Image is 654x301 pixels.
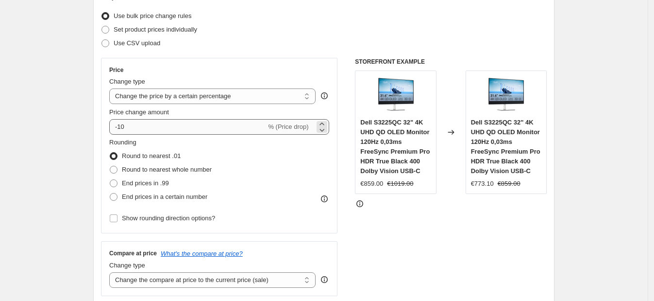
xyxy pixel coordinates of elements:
span: Use CSV upload [114,39,160,47]
span: Show rounding direction options? [122,214,215,222]
span: Change type [109,78,145,85]
button: What's the compare at price? [161,250,243,257]
h3: Compare at price [109,249,157,257]
span: Set product prices individually [114,26,197,33]
span: Dell S3225QC 32" 4K UHD QD OLED Monitor 120Hz 0,03ms FreeSync Premium Pro HDR True Black 400 Dolb... [471,119,540,175]
span: Change type [109,262,145,269]
img: 71B3PlkMvCL_80x.jpg [486,76,525,115]
span: End prices in .99 [122,179,169,187]
img: 71B3PlkMvCL_80x.jpg [376,76,415,115]
span: End prices in a certain number [122,193,207,200]
div: €773.10 [471,179,494,189]
span: Round to nearest .01 [122,152,181,159]
div: help [319,91,329,101]
h3: Price [109,66,123,74]
input: -15 [109,119,266,135]
strike: €1019.00 [387,179,413,189]
div: €859.00 [360,179,383,189]
div: help [319,275,329,284]
span: Price change amount [109,108,169,116]
span: Dell S3225QC 32" 4K UHD QD OLED Monitor 120Hz 0,03ms FreeSync Premium Pro HDR True Black 400 Dolb... [360,119,430,175]
span: Use bulk price change rules [114,12,191,19]
span: Rounding [109,139,136,146]
strike: €859.00 [498,179,520,189]
span: % (Price drop) [268,123,308,130]
span: Round to nearest whole number [122,166,212,173]
h6: STOREFRONT EXAMPLE [355,58,547,66]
